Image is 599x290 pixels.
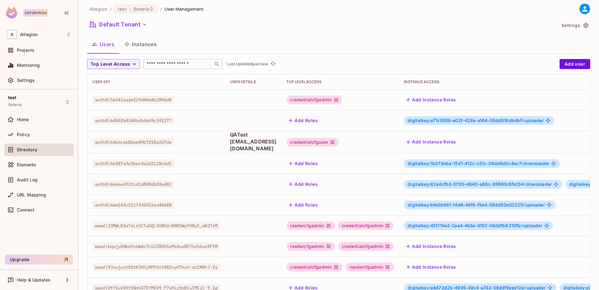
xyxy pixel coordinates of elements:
[408,161,549,166] span: downloader
[17,177,38,182] span: Audit Log
[404,137,458,147] button: Add Instance Roles
[92,159,174,168] span: auth0|66387a3a36ec4a2d2128c6d5
[559,20,590,30] button: Settings
[408,182,552,187] span: downloader
[286,179,320,189] button: Add Roles
[160,6,162,12] li: /
[17,207,34,212] span: Connect
[92,201,174,209] span: auth0|66e14fc5117436552ed44df8
[17,48,34,53] span: Projects
[92,79,220,84] div: User Key
[92,180,174,188] span: auth0|6666a432fcd1d830db03ed02
[521,161,524,166] span: #
[90,6,107,12] span: the active workspace
[560,59,590,69] button: Add user
[404,241,458,251] button: Add Instance Roles
[286,221,335,230] div: readercfgadmin
[17,192,46,197] span: URL Mapping
[338,221,394,230] div: credentialcfgadmin
[118,6,127,12] span: test
[5,255,73,265] button: Upgrade
[286,158,320,169] button: Add Roles
[23,9,48,17] div: Enterprise
[230,79,276,84] div: User Details
[270,61,276,67] span: refresh
[408,223,523,228] span: digitalkey:4f2119e2-2aa4-4b5a-9f92-08ddfb6319fb
[286,263,342,271] div: credentialcfgadmin
[92,96,174,104] span: auth0|5e543aadef29d00d4b2896d0
[286,95,342,104] div: credentialcfgadmin
[404,95,458,105] button: Add Instance Roles
[92,263,220,271] span: waad|9JnujurhSfrK5XCyRPO1rl0BZoyOTkvd-qz1N0hJ-fs
[408,202,544,207] span: uploader
[17,132,30,137] span: Policy
[408,181,526,187] span: digitalkey:82a4cfb3-5700-4640-a66c-95690c6fe134
[286,115,320,126] button: Add Roles
[404,262,458,272] button: Add Instance Roles
[286,200,320,210] button: Add Roles
[286,242,335,251] div: readercfgadmin
[110,6,112,12] li: /
[87,19,150,30] button: Default Tenant
[17,162,36,167] span: Elements
[20,32,38,37] span: Workspace: Allegion
[346,263,394,271] div: readercfgadmin
[269,60,277,68] button: refresh
[286,79,394,84] div: Top Level Access
[129,7,131,12] span: :
[92,138,174,146] span: auth0|64b6c6682ee89b7f10a2d7da
[523,202,526,207] span: #
[164,6,204,12] span: User Management
[87,36,119,52] button: Users
[119,36,162,52] button: Instances
[17,277,50,282] span: Help & Updates
[408,118,524,123] span: digitalkey:a71c9559-e02f-428a-a164-08dd816db4bf
[7,30,17,39] span: A
[408,202,526,207] span: digitalkey:bfe0b981-14d6-48f9-f5d4-08dd83e02225
[408,118,543,123] span: uploader
[92,222,220,230] span: waad|J3MWL8fmTsLrhCTaGQL5U0hUvBN05WyYH0yE_wN2TzM
[286,138,339,147] div: credentialcfguser
[6,7,17,19] img: SReyMgAAAABJRU5ErkJggg==
[338,242,394,251] div: credentialcfgadmin
[8,95,17,100] span: test
[17,78,35,83] span: Settings
[230,131,276,152] span: QATest [EMAIL_ADDRESS][DOMAIN_NAME]
[522,118,524,123] span: #
[17,147,37,152] span: Directory
[87,59,140,69] button: Top Level Access
[92,116,174,125] span: auth0|640ffb4340bdb4dd9c591377
[408,161,524,166] span: digitalkey:1b078eba-1541-412c-c51c-08dd6d0c4ec7
[17,63,40,68] span: Monitoring
[268,60,277,68] span: Click to refresh data
[408,223,542,228] span: uploader
[91,60,130,68] span: Top Level Access
[92,242,220,250] span: waad|bqajyANke9vbW4c7L6JZROhSxMbfuxRE7hxh6uxRFtM
[133,6,149,12] span: Soteria
[520,223,523,228] span: #
[17,117,29,122] span: Home
[523,181,526,187] span: #
[227,62,268,67] p: Last Updated just now
[8,102,22,107] span: Soteria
